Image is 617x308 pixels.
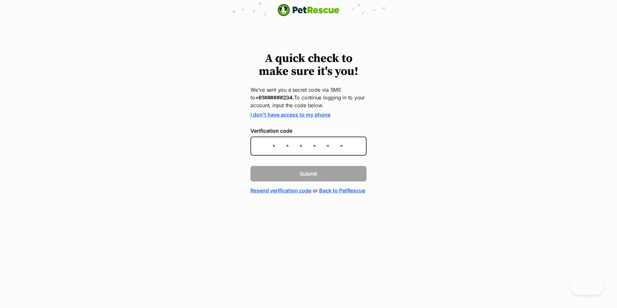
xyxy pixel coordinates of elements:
[300,170,317,178] span: Submit
[250,137,367,156] input: Enter the 6-digit verification code sent to your device
[278,4,339,16] a: PetRescue
[250,166,367,181] button: Submit
[570,276,604,295] iframe: Help Scout Beacon - Open
[250,128,367,134] label: Verification code
[319,187,365,194] a: Back to PetRescue
[255,94,294,101] strong: +61######234.
[250,187,311,194] a: Resend verification code
[313,187,318,194] span: or
[250,52,367,78] h1: A quick check to make sure it's you!
[278,4,339,16] img: logo-e224e6f780fb5917bec1dbf3a21bbac754714ae5b6737aabdf751b685950b380.svg
[250,86,367,109] p: We’ve sent you a secret code via SMS to To continue logging in to your account, input the code be...
[250,111,330,118] a: I don't have access to my phone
